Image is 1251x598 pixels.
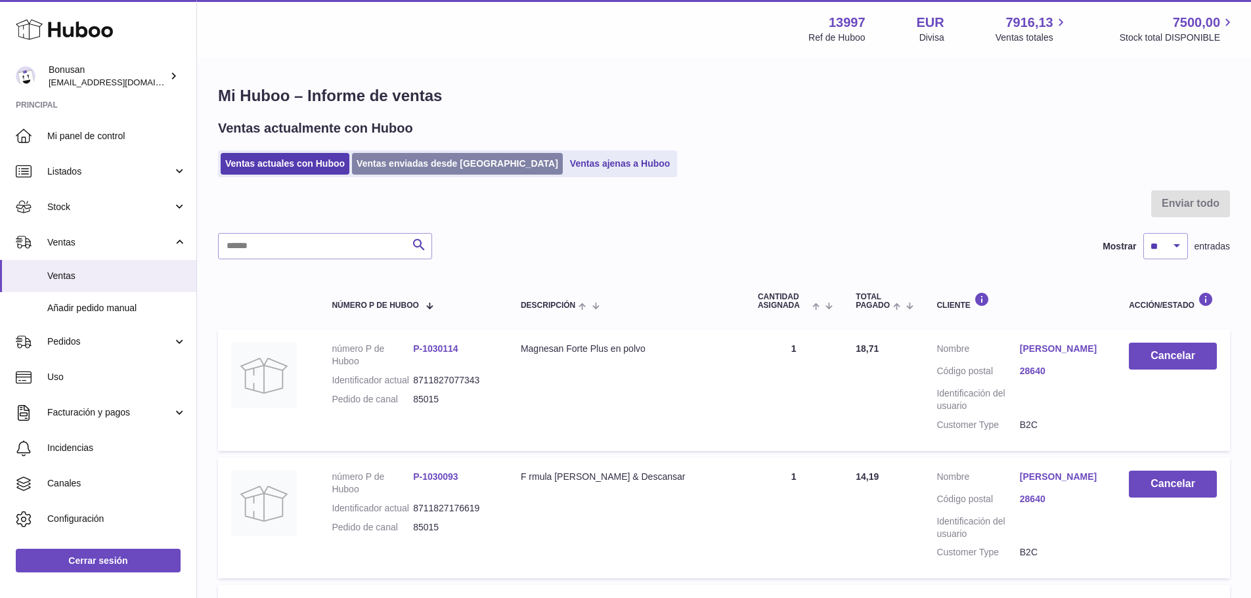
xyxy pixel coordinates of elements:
[1020,493,1103,505] a: 28640
[521,343,732,355] div: Magnesan Forte Plus en polvo
[47,335,173,348] span: Pedidos
[856,471,879,482] span: 14,19
[936,343,1019,358] dt: Nombre
[936,493,1019,509] dt: Código postal
[332,301,418,310] span: número P de Huboo
[1173,14,1220,32] span: 7500,00
[47,130,187,142] span: Mi panel de control
[47,513,187,525] span: Configuración
[332,471,413,496] dt: número P de Huboo
[936,387,1019,412] dt: Identificación del usuario
[1129,471,1217,498] button: Cancelar
[917,14,944,32] strong: EUR
[1005,14,1053,32] span: 7916,13
[1103,240,1136,253] label: Mostrar
[47,201,173,213] span: Stock
[745,458,843,578] td: 1
[332,521,413,534] dt: Pedido de canal
[936,471,1019,486] dt: Nombre
[1020,343,1103,355] a: [PERSON_NAME]
[1129,343,1217,370] button: Cancelar
[996,14,1068,44] a: 7916,13 Ventas totales
[16,549,181,572] a: Cerrar sesión
[413,374,494,387] dd: 8711827077343
[47,406,173,419] span: Facturación y pagos
[1020,419,1103,431] dd: B2C
[1020,546,1103,559] dd: B2C
[521,471,732,483] div: F rmula [PERSON_NAME] & Descansar
[936,515,1019,540] dt: Identificación del usuario
[332,393,413,406] dt: Pedido de canal
[49,64,167,89] div: Bonusan
[47,371,187,383] span: Uso
[413,393,494,406] dd: 85015
[745,330,843,450] td: 1
[521,301,575,310] span: Descripción
[936,419,1019,431] dt: Customer Type
[996,32,1068,44] span: Ventas totales
[1020,471,1103,483] a: [PERSON_NAME]
[1195,240,1230,253] span: entradas
[332,374,413,387] dt: Identificador actual
[413,521,494,534] dd: 85015
[856,293,890,310] span: Total pagado
[47,236,173,249] span: Ventas
[352,153,563,175] a: Ventas enviadas desde [GEOGRAPHIC_DATA]
[231,471,297,536] img: no-photo.jpg
[332,343,413,368] dt: número P de Huboo
[413,471,458,482] a: P-1030093
[808,32,865,44] div: Ref de Huboo
[218,119,413,137] h2: Ventas actualmente con Huboo
[231,343,297,408] img: no-photo.jpg
[936,365,1019,381] dt: Código postal
[936,546,1019,559] dt: Customer Type
[47,477,187,490] span: Canales
[49,77,193,87] span: [EMAIL_ADDRESS][DOMAIN_NAME]
[413,502,494,515] dd: 8711827176619
[919,32,944,44] div: Divisa
[47,270,187,282] span: Ventas
[221,153,349,175] a: Ventas actuales con Huboo
[413,343,458,354] a: P-1030114
[758,293,809,310] span: Cantidad ASIGNADA
[47,442,187,454] span: Incidencias
[16,66,35,86] img: internalAdmin-13997@internal.huboo.com
[332,502,413,515] dt: Identificador actual
[565,153,675,175] a: Ventas ajenas a Huboo
[1120,14,1235,44] a: 7500,00 Stock total DISPONIBLE
[1120,32,1235,44] span: Stock total DISPONIBLE
[47,302,187,314] span: Añadir pedido manual
[936,292,1103,310] div: Cliente
[829,14,866,32] strong: 13997
[1129,292,1217,310] div: Acción/Estado
[47,165,173,178] span: Listados
[218,85,1230,106] h1: Mi Huboo – Informe de ventas
[856,343,879,354] span: 18,71
[1020,365,1103,377] a: 28640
